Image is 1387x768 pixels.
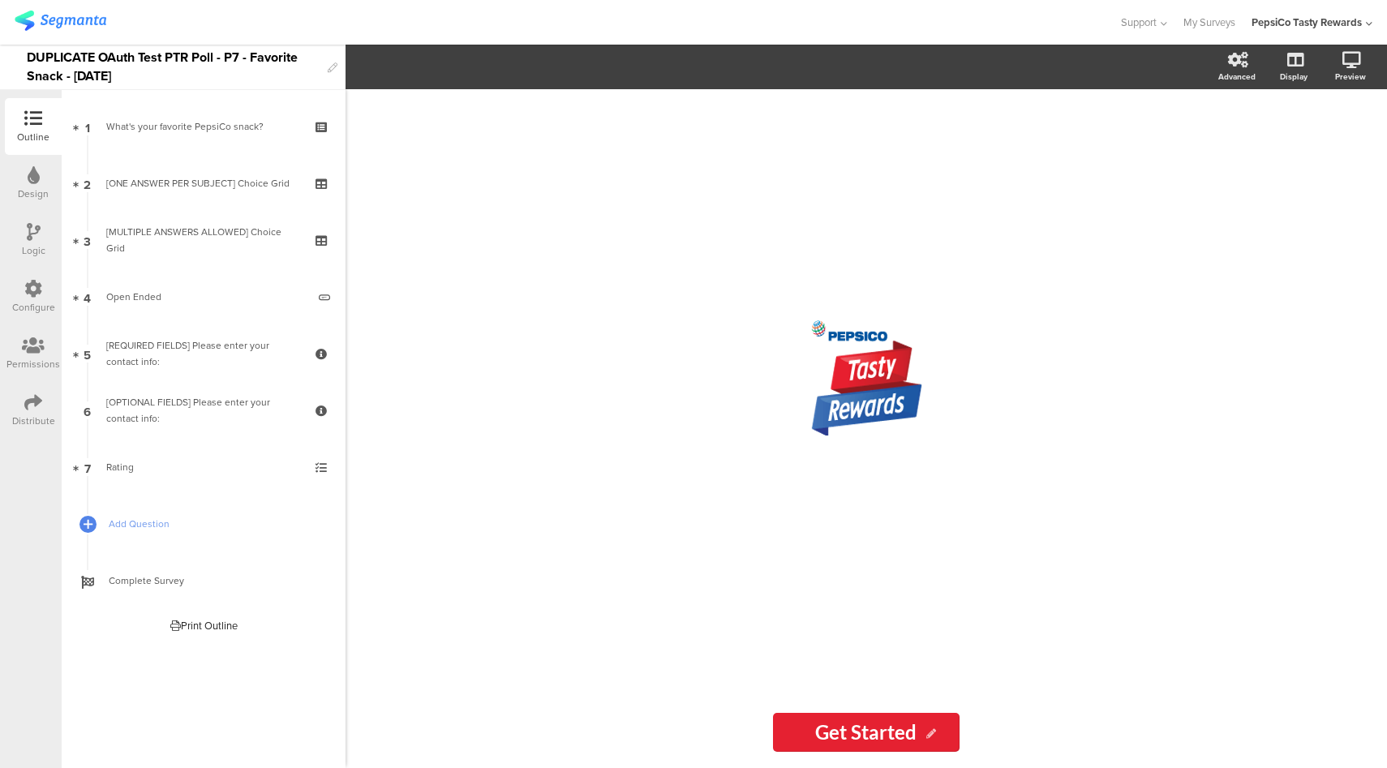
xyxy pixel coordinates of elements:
[84,401,91,419] span: 6
[106,289,307,305] div: Open Ended
[84,288,91,306] span: 4
[66,325,341,382] a: 5 [REQUIRED FIELDS] Please enter your contact info:
[66,98,341,155] a: 1 What's your favorite PepsiCo snack?
[84,174,91,192] span: 2
[6,357,60,371] div: Permissions
[106,224,300,256] div: [MULTIPLE ANSWERS ALLOWED] Choice Grid
[66,552,341,609] a: Complete Survey
[84,458,91,476] span: 7
[1218,71,1256,83] div: Advanced
[66,212,341,268] a: 3 [MULTIPLE ANSWERS ALLOWED] Choice Grid
[12,414,55,428] div: Distribute
[109,516,316,532] span: Add Question
[17,130,49,144] div: Outline
[85,118,90,135] span: 1
[1252,15,1362,30] div: PepsiCo Tasty Rewards
[27,45,320,89] div: DUPLICATE OAuth Test PTR Poll - P7 - Favorite Snack - [DATE]
[106,175,300,191] div: [ONE ANSWER PER SUBJECT] Choice Grid
[109,573,316,589] span: Complete Survey
[84,231,91,249] span: 3
[84,345,91,363] span: 5
[22,243,45,258] div: Logic
[106,337,300,370] div: [REQUIRED FIELDS] Please enter your contact info:
[1121,15,1157,30] span: Support
[773,713,960,752] input: Start
[106,118,300,135] div: What's your favorite PepsiCo snack?
[1280,71,1308,83] div: Display
[66,268,341,325] a: 4 Open Ended
[66,382,341,439] a: 6 [OPTIONAL FIELDS] Please enter your contact info:
[1335,71,1366,83] div: Preview
[170,618,238,633] div: Print Outline
[12,300,55,315] div: Configure
[66,155,341,212] a: 2 [ONE ANSWER PER SUBJECT] Choice Grid
[106,459,300,475] div: Rating
[106,394,300,427] div: [OPTIONAL FIELDS] Please enter your contact info:
[15,11,106,31] img: segmanta logo
[66,439,341,496] a: 7 Rating
[18,187,49,201] div: Design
